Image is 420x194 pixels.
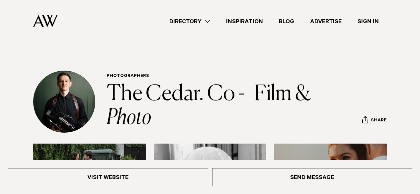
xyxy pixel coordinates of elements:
[371,118,386,124] span: Share
[107,84,314,129] a: The Cedar. Co - Film & Photo
[107,74,149,79] a: Photographers
[350,17,387,26] a: Sign In
[33,15,57,27] img: Auckland Weddings Logo
[212,168,412,186] a: Send Message
[8,168,208,186] a: Visit Website
[271,17,302,26] a: Blog
[161,17,218,26] a: Directory
[302,17,350,26] a: Advertise
[362,116,387,126] button: Share
[33,71,95,133] img: Profile Avatar
[218,17,271,26] a: Inspiration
